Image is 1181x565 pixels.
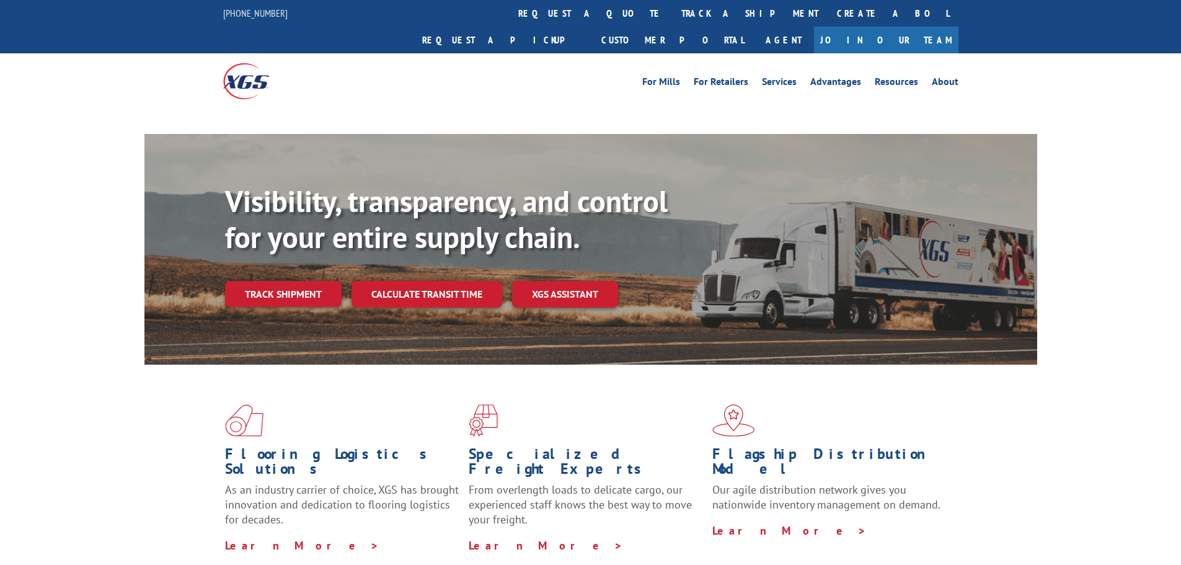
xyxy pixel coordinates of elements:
[642,77,680,91] a: For Mills
[810,77,861,91] a: Advantages
[223,7,288,19] a: [PHONE_NUMBER]
[413,27,592,53] a: Request a pickup
[352,281,502,308] a: Calculate transit time
[225,447,459,483] h1: Flooring Logistics Solutions
[225,182,668,256] b: Visibility, transparency, and control for your entire supply chain.
[225,404,263,437] img: xgs-icon-total-supply-chain-intelligence-red
[225,538,379,553] a: Learn More >
[712,523,867,538] a: Learn More >
[469,447,703,483] h1: Specialized Freight Experts
[712,483,940,512] span: Our agile distribution network gives you nationwide inventory management on demand.
[712,447,947,483] h1: Flagship Distribution Model
[753,27,814,53] a: Agent
[469,538,623,553] a: Learn More >
[469,483,703,538] p: From overlength loads to delicate cargo, our experienced staff knows the best way to move your fr...
[225,281,342,307] a: Track shipment
[814,27,958,53] a: Join Our Team
[225,483,459,527] span: As an industry carrier of choice, XGS has brought innovation and dedication to flooring logistics...
[712,404,755,437] img: xgs-icon-flagship-distribution-model-red
[469,404,498,437] img: xgs-icon-focused-on-flooring-red
[875,77,918,91] a: Resources
[762,77,797,91] a: Services
[512,281,618,308] a: XGS ASSISTANT
[592,27,753,53] a: Customer Portal
[694,77,748,91] a: For Retailers
[932,77,958,91] a: About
